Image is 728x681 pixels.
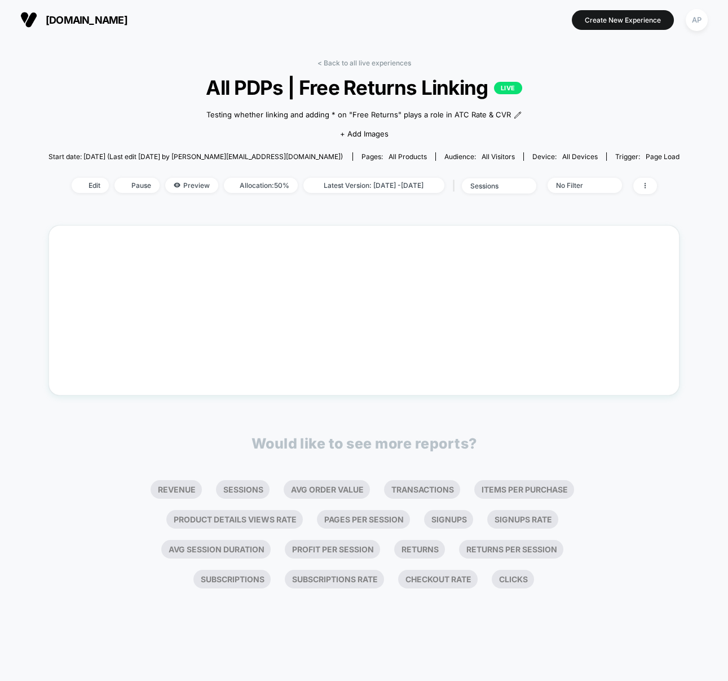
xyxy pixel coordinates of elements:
[48,152,343,161] span: Start date: [DATE] (Last edit [DATE] by [PERSON_NAME][EMAIL_ADDRESS][DOMAIN_NAME])
[482,152,515,161] span: All Visitors
[572,10,674,30] button: Create New Experience
[459,540,563,559] li: Returns Per Session
[161,540,271,559] li: Avg Session Duration
[285,570,384,588] li: Subscriptions Rate
[165,178,218,193] span: Preview
[424,510,473,529] li: Signups
[492,570,534,588] li: Clicks
[193,570,271,588] li: Subscriptions
[523,152,606,161] span: Device:
[556,181,601,190] div: No Filter
[394,540,445,559] li: Returns
[450,178,462,194] span: |
[487,510,558,529] li: Signups Rate
[284,480,370,499] li: Avg Order Value
[216,480,270,499] li: Sessions
[252,435,477,452] p: Would like to see more reports?
[224,178,298,193] span: Allocation: 50%
[384,480,460,499] li: Transactions
[46,14,127,26] span: [DOMAIN_NAME]
[615,152,680,161] div: Trigger:
[686,9,708,31] div: AP
[317,510,410,529] li: Pages Per Session
[682,8,711,32] button: AP
[646,152,680,161] span: Page Load
[80,76,648,99] span: All PDPs | Free Returns Linking
[285,540,380,559] li: Profit Per Session
[303,178,444,193] span: Latest Version: [DATE] - [DATE]
[494,82,522,94] p: LIVE
[389,152,427,161] span: all products
[474,480,574,499] li: Items Per Purchase
[398,570,478,588] li: Checkout Rate
[206,109,511,121] span: Testing whether linking and adding * on "Free Returns" plays a role in ATC Rate & CVR
[114,178,160,193] span: Pause
[361,152,427,161] div: Pages:
[470,182,515,190] div: sessions
[166,510,303,529] li: Product Details Views Rate
[340,129,389,138] span: + Add Images
[444,152,515,161] div: Audience:
[72,178,109,193] span: Edit
[20,11,37,28] img: Visually logo
[151,480,202,499] li: Revenue
[17,11,131,29] button: [DOMAIN_NAME]
[317,59,411,67] a: < Back to all live experiences
[562,152,598,161] span: all devices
